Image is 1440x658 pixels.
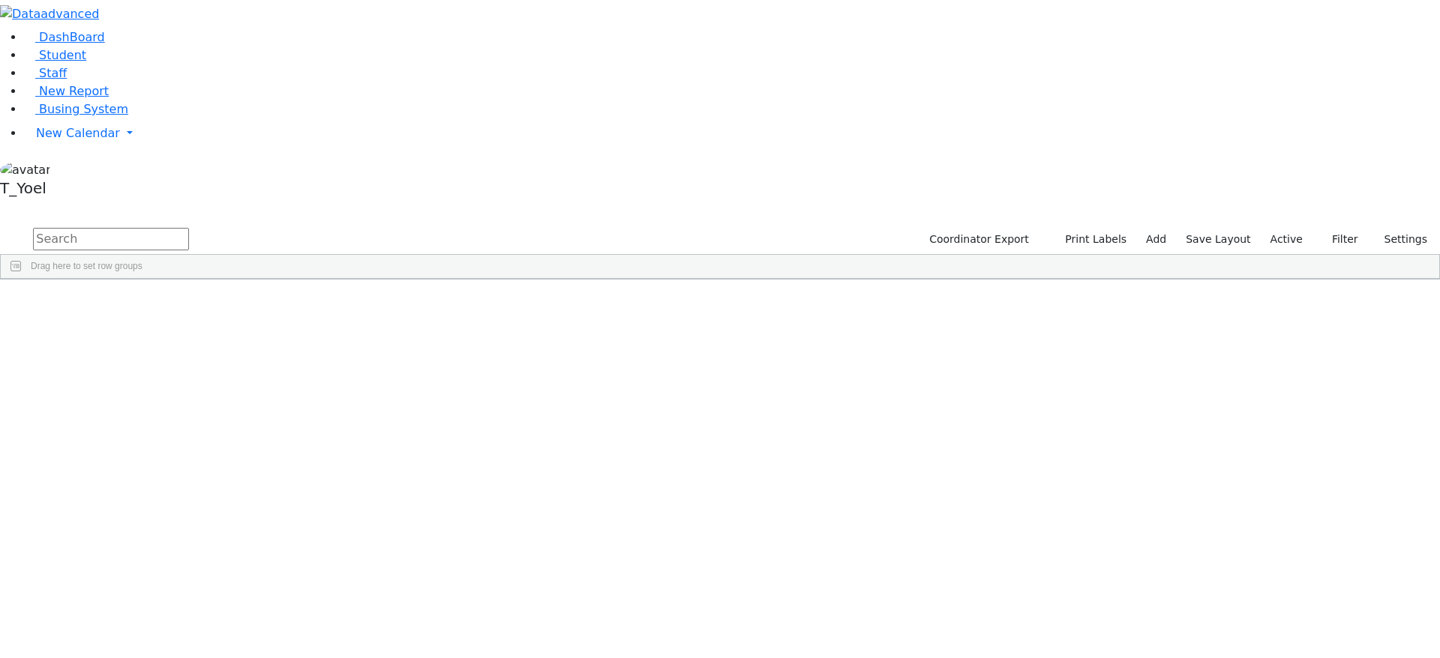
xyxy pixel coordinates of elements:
[24,66,67,80] a: Staff
[1312,228,1365,251] button: Filter
[24,102,128,116] a: Busing System
[24,48,86,62] a: Student
[1365,228,1434,251] button: Settings
[31,261,142,271] span: Drag here to set row groups
[39,30,105,44] span: DashBoard
[919,228,1036,251] button: Coordinator Export
[1048,228,1133,251] button: Print Labels
[24,84,109,98] a: New Report
[39,84,109,98] span: New Report
[39,66,67,80] span: Staff
[24,30,105,44] a: DashBoard
[36,126,120,140] span: New Calendar
[33,228,189,250] input: Search
[1139,228,1173,251] a: Add
[1264,228,1309,251] label: Active
[1179,228,1257,251] button: Save Layout
[24,118,1440,148] a: New Calendar
[39,48,86,62] span: Student
[39,102,128,116] span: Busing System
